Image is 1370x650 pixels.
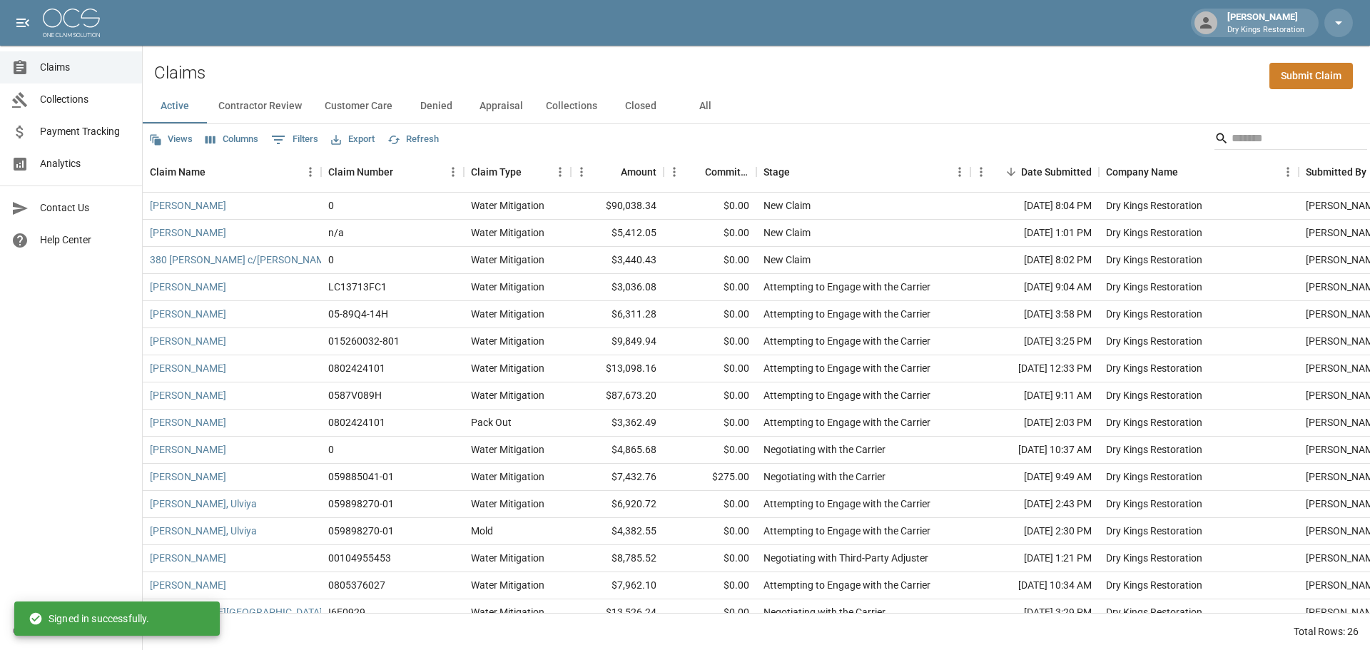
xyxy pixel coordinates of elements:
[790,162,810,182] button: Sort
[384,128,442,151] button: Refresh
[143,152,321,192] div: Claim Name
[1106,415,1202,430] div: Dry Kings Restoration
[763,334,930,348] div: Attempting to Engage with the Carrier
[621,152,656,192] div: Amount
[970,355,1099,382] div: [DATE] 12:33 PM
[571,220,664,247] div: $5,412.05
[150,152,205,192] div: Claim Name
[601,162,621,182] button: Sort
[664,599,756,626] div: $0.00
[442,161,464,183] button: Menu
[313,89,404,123] button: Customer Care
[664,410,756,437] div: $0.00
[471,253,544,267] div: Water Mitigation
[756,152,970,192] div: Stage
[150,578,226,592] a: [PERSON_NAME]
[328,307,388,321] div: 05-89Q4-14H
[571,382,664,410] div: $87,673.20
[471,578,544,592] div: Water Mitigation
[268,128,322,151] button: Show filters
[664,518,756,545] div: $0.00
[705,152,749,192] div: Committed Amount
[143,89,207,123] button: Active
[571,152,664,192] div: Amount
[1106,551,1202,565] div: Dry Kings Restoration
[970,464,1099,491] div: [DATE] 9:49 AM
[1106,307,1202,321] div: Dry Kings Restoration
[664,328,756,355] div: $0.00
[970,301,1099,328] div: [DATE] 3:58 PM
[13,624,129,638] div: © 2025 One Claim Solution
[471,415,512,430] div: Pack Out
[202,128,262,151] button: Select columns
[471,442,544,457] div: Water Mitigation
[664,437,756,464] div: $0.00
[1227,24,1304,36] p: Dry Kings Restoration
[763,225,811,240] div: New Claim
[534,89,609,123] button: Collections
[970,152,1099,192] div: Date Submitted
[763,198,811,213] div: New Claim
[150,388,226,402] a: [PERSON_NAME]
[1099,152,1299,192] div: Company Name
[571,410,664,437] div: $3,362.49
[685,162,705,182] button: Sort
[763,415,930,430] div: Attempting to Engage with the Carrier
[150,605,323,619] a: [PERSON_NAME][GEOGRAPHIC_DATA]
[664,220,756,247] div: $0.00
[328,469,394,484] div: 059885041-01
[549,161,571,183] button: Menu
[43,9,100,37] img: ocs-logo-white-transparent.png
[571,437,664,464] div: $4,865.68
[328,152,393,192] div: Claim Number
[471,361,544,375] div: Water Mitigation
[150,551,226,565] a: [PERSON_NAME]
[970,491,1099,518] div: [DATE] 2:43 PM
[970,328,1099,355] div: [DATE] 3:25 PM
[150,280,226,294] a: [PERSON_NAME]
[763,469,886,484] div: Negotiating with the Carrier
[571,193,664,220] div: $90,038.34
[150,334,226,348] a: [PERSON_NAME]
[207,89,313,123] button: Contractor Review
[205,162,225,182] button: Sort
[970,545,1099,572] div: [DATE] 1:21 PM
[1106,578,1202,592] div: Dry Kings Restoration
[40,233,131,248] span: Help Center
[970,572,1099,599] div: [DATE] 10:34 AM
[150,524,257,538] a: [PERSON_NAME], Ulviya
[571,572,664,599] div: $7,962.10
[40,60,131,75] span: Claims
[970,247,1099,274] div: [DATE] 8:02 PM
[970,220,1099,247] div: [DATE] 1:01 PM
[970,410,1099,437] div: [DATE] 2:03 PM
[29,606,149,631] div: Signed in successfully.
[40,200,131,215] span: Contact Us
[763,497,930,511] div: Attempting to Engage with the Carrier
[571,545,664,572] div: $8,785.52
[328,253,334,267] div: 0
[1106,225,1202,240] div: Dry Kings Restoration
[1106,605,1202,619] div: Dry Kings Restoration
[328,415,385,430] div: 0802424101
[471,497,544,511] div: Water Mitigation
[970,437,1099,464] div: [DATE] 10:37 AM
[571,247,664,274] div: $3,440.43
[1106,198,1202,213] div: Dry Kings Restoration
[143,89,1370,123] div: dynamic tabs
[146,128,196,151] button: Views
[328,605,365,619] div: I6E0929
[1222,10,1310,36] div: [PERSON_NAME]
[970,599,1099,626] div: [DATE] 3:29 PM
[1106,361,1202,375] div: Dry Kings Restoration
[1269,63,1353,89] a: Submit Claim
[328,578,385,592] div: 0805376027
[664,152,756,192] div: Committed Amount
[1106,152,1178,192] div: Company Name
[1021,152,1092,192] div: Date Submitted
[404,89,468,123] button: Denied
[471,307,544,321] div: Water Mitigation
[328,225,344,240] div: n/a
[464,152,571,192] div: Claim Type
[40,92,131,107] span: Collections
